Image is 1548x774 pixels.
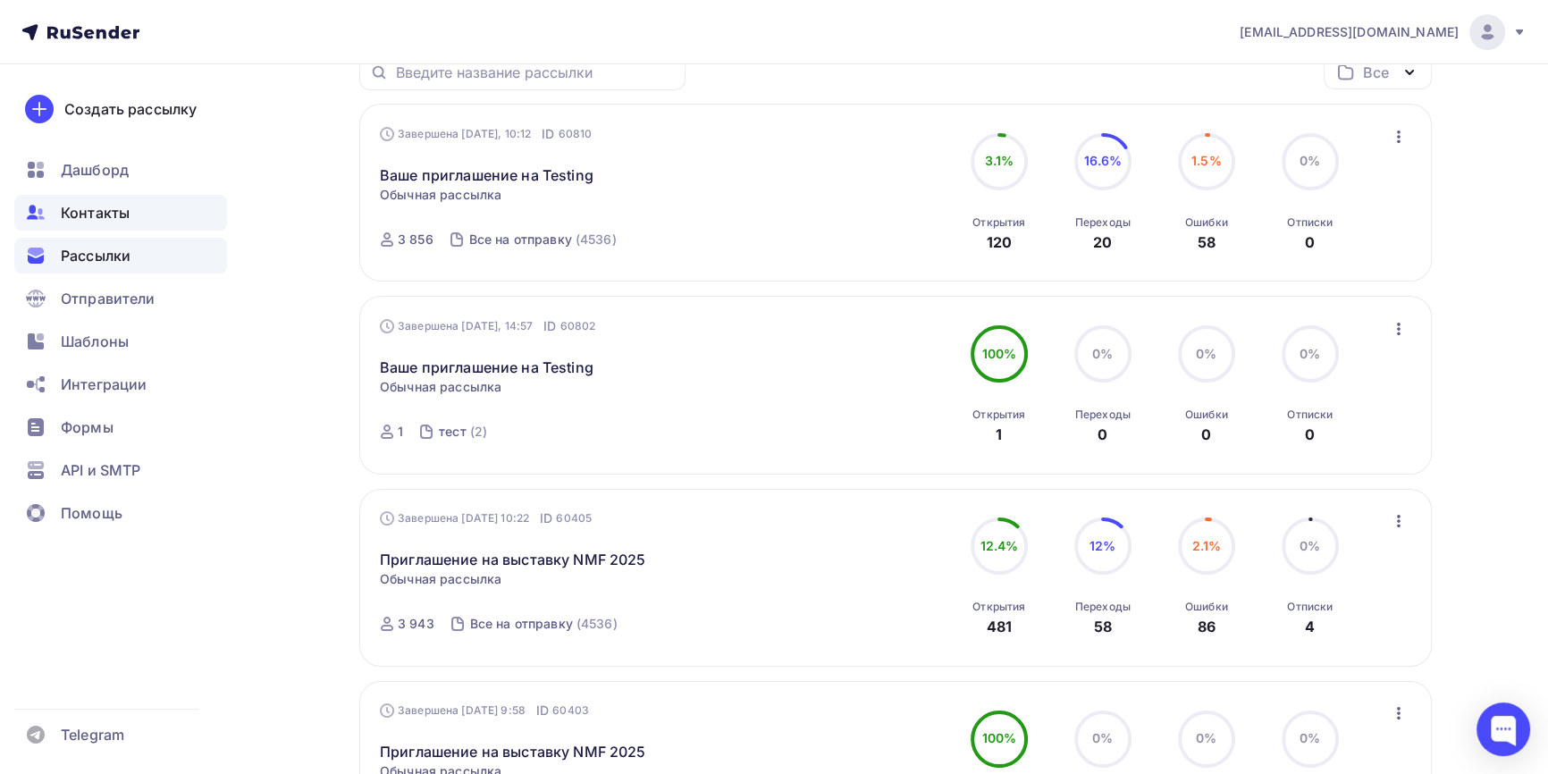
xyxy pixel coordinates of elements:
[61,202,130,223] span: Контакты
[396,63,675,82] input: Введите название рассылки
[1196,346,1216,361] span: 0%
[1075,600,1131,614] div: Переходы
[1201,424,1211,445] div: 0
[1287,600,1333,614] div: Отписки
[398,423,403,441] div: 1
[1191,153,1222,168] span: 1.5%
[980,538,1018,553] span: 12.4%
[1185,215,1228,230] div: Ошибки
[61,724,124,745] span: Telegram
[1300,346,1320,361] span: 0%
[1240,23,1459,41] span: [EMAIL_ADDRESS][DOMAIN_NAME]
[380,317,595,335] div: Завершена [DATE], 14:57
[559,125,593,143] span: 60810
[468,610,619,638] a: Все на отправку (4536)
[1185,408,1228,422] div: Ошибки
[467,225,618,254] a: Все на отправку (4536)
[380,509,592,527] div: Завершена [DATE] 10:22
[61,502,122,524] span: Помощь
[996,424,1002,445] div: 1
[439,423,467,441] div: тест
[14,238,227,273] a: Рассылки
[380,357,593,378] a: Ваше приглашение на Testing
[398,231,433,248] div: 3 856
[560,317,596,335] span: 60802
[398,615,434,633] div: 3 943
[469,231,572,248] div: Все на отправку
[576,615,618,633] div: (4536)
[1089,538,1115,553] span: 12%
[61,245,130,266] span: Рассылки
[1083,153,1122,168] span: 16.6%
[1198,231,1216,253] div: 58
[1075,215,1131,230] div: Переходы
[437,417,489,446] a: тест (2)
[1305,424,1315,445] div: 0
[380,164,593,186] a: Ваше приглашение на Testing
[552,702,589,719] span: 60403
[1305,616,1315,637] div: 4
[972,215,1025,230] div: Открытия
[542,125,554,143] span: ID
[984,153,1014,168] span: 3.1%
[14,152,227,188] a: Дашборд
[1363,62,1388,83] div: Все
[470,423,487,441] div: (2)
[981,346,1016,361] span: 100%
[1093,231,1112,253] div: 20
[61,416,114,438] span: Формы
[1196,730,1216,745] span: 0%
[972,408,1025,422] div: Открытия
[543,317,556,335] span: ID
[14,195,227,231] a: Контакты
[1094,616,1112,637] div: 58
[576,231,617,248] div: (4536)
[1300,153,1320,168] span: 0%
[1287,215,1333,230] div: Отписки
[380,570,501,588] span: Обычная рассылка
[540,509,552,527] span: ID
[556,509,592,527] span: 60405
[14,324,227,359] a: Шаблоны
[380,125,592,143] div: Завершена [DATE], 10:12
[380,702,589,719] div: Завершена [DATE] 9:58
[61,331,129,352] span: Шаблоны
[61,459,140,481] span: API и SMTP
[14,409,227,445] a: Формы
[380,741,645,762] a: Приглашение на выставку NMF 2025
[1300,538,1320,553] span: 0%
[536,702,549,719] span: ID
[1305,231,1315,253] div: 0
[1191,538,1221,553] span: 2.1%
[380,186,501,204] span: Обычная рассылка
[61,374,147,395] span: Интеграции
[1092,730,1113,745] span: 0%
[1300,730,1320,745] span: 0%
[64,98,197,120] div: Создать рассылку
[972,600,1025,614] div: Открытия
[1075,408,1131,422] div: Переходы
[470,615,573,633] div: Все на отправку
[1287,408,1333,422] div: Отписки
[1098,424,1107,445] div: 0
[14,281,227,316] a: Отправители
[61,288,156,309] span: Отправители
[1185,600,1228,614] div: Ошибки
[987,616,1012,637] div: 481
[380,549,645,570] a: Приглашение на выставку NMF 2025
[1240,14,1527,50] a: [EMAIL_ADDRESS][DOMAIN_NAME]
[1092,346,1113,361] span: 0%
[1198,616,1216,637] div: 86
[981,730,1016,745] span: 100%
[380,378,501,396] span: Обычная рассылка
[1324,55,1432,89] button: Все
[987,231,1012,253] div: 120
[61,159,129,181] span: Дашборд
